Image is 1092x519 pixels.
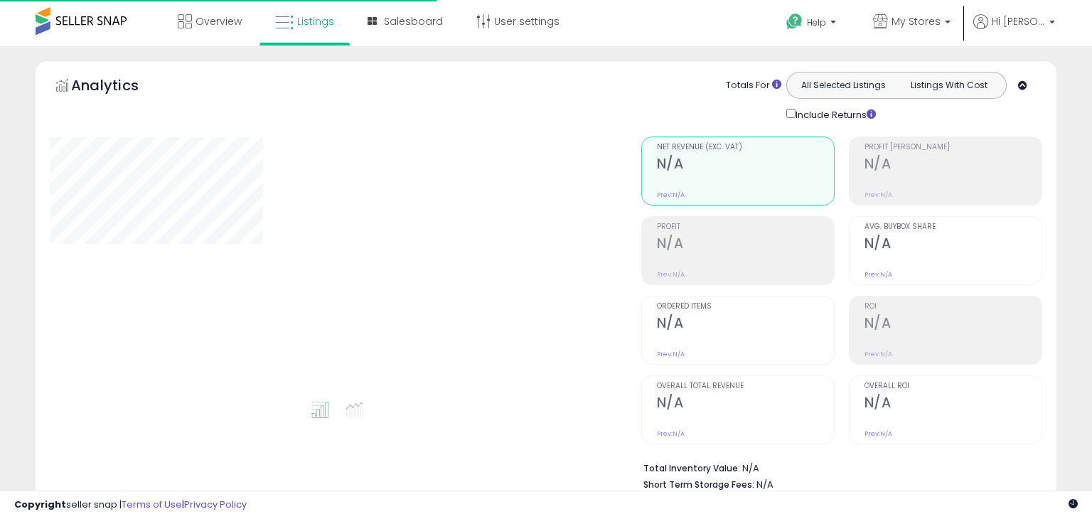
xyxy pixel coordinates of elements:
[657,156,834,175] h2: N/A
[864,382,1042,390] span: Overall ROI
[775,2,850,46] a: Help
[864,144,1042,151] span: Profit [PERSON_NAME]
[657,191,685,199] small: Prev: N/A
[657,144,834,151] span: Net Revenue (Exc. VAT)
[864,395,1042,414] h2: N/A
[864,350,892,358] small: Prev: N/A
[776,106,893,122] div: Include Returns
[992,14,1045,28] span: Hi [PERSON_NAME]
[643,462,740,474] b: Total Inventory Value:
[643,478,754,491] b: Short Term Storage Fees:
[864,223,1042,231] span: Avg. Buybox Share
[973,14,1055,46] a: Hi [PERSON_NAME]
[786,13,803,31] i: Get Help
[864,235,1042,255] h2: N/A
[657,350,685,358] small: Prev: N/A
[184,498,247,511] a: Privacy Policy
[756,478,773,491] span: N/A
[726,79,781,92] div: Totals For
[864,156,1042,175] h2: N/A
[657,235,834,255] h2: N/A
[657,315,834,334] h2: N/A
[384,14,443,28] span: Salesboard
[864,191,892,199] small: Prev: N/A
[864,429,892,438] small: Prev: N/A
[791,76,896,95] button: All Selected Listings
[807,16,826,28] span: Help
[122,498,182,511] a: Terms of Use
[657,382,834,390] span: Overall Total Revenue
[14,498,247,512] div: seller snap | |
[657,303,834,311] span: Ordered Items
[657,270,685,279] small: Prev: N/A
[657,223,834,231] span: Profit
[657,429,685,438] small: Prev: N/A
[643,459,1032,476] li: N/A
[892,14,941,28] span: My Stores
[657,395,834,414] h2: N/A
[14,498,66,511] strong: Copyright
[864,270,892,279] small: Prev: N/A
[896,76,1002,95] button: Listings With Cost
[864,303,1042,311] span: ROI
[196,14,242,28] span: Overview
[297,14,334,28] span: Listings
[71,75,166,99] h5: Analytics
[864,315,1042,334] h2: N/A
